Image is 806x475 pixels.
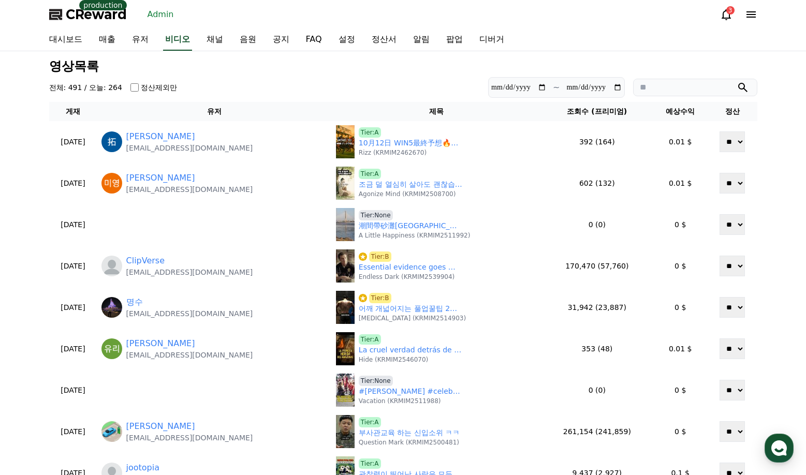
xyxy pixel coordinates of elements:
[359,138,462,149] a: 10月12日 WIN5最終予想🔥データ×展開で高配当を狙え！#WIN5 #競馬予想 #うまあそびチャンネル #京都競馬 #東京競馬 #アイルランドトロフィー#競馬
[720,8,732,21] a: 3
[359,458,381,469] span: Tier:A
[653,287,708,328] td: 0 $
[359,355,428,364] p: Hide (KRMIM2546070)
[541,328,653,369] td: 353 (48)
[41,29,91,51] a: 대시보드
[553,81,560,94] p: ~
[298,29,330,51] a: FAQ
[231,29,265,51] a: 음원
[359,190,456,198] p: Agonize Mind (KRMIM2508700)
[541,162,653,204] td: 602 (132)
[653,411,708,452] td: 0 $
[405,29,438,51] a: 알림
[541,204,653,245] td: 0 (0)
[101,256,122,276] img: profile_blank.webp
[126,462,160,474] a: jootopia
[471,29,512,51] a: 디버거
[438,29,471,51] a: 팝업
[359,220,462,231] a: 潮間帶砂灘[GEOGRAPHIC_DATA]柱倒影
[198,29,231,51] a: 채널
[66,6,127,23] span: CReward
[49,204,97,245] td: [DATE]
[126,143,253,153] p: [EMAIL_ADDRESS][DOMAIN_NAME]
[541,411,653,452] td: 261,154 (241,859)
[359,210,393,220] a: Tier:None
[126,433,253,443] p: [EMAIL_ADDRESS][DOMAIN_NAME]
[369,293,391,303] span: Tier:B
[359,262,462,273] a: Essential evidence goes missing! | #TheRookie
[49,287,97,328] td: [DATE]
[359,397,441,405] p: Vacation (KRMIM2511988)
[163,29,192,51] a: 비디오
[126,296,143,308] a: 명수
[359,273,455,281] p: Endless Dark (KRMIM2539904)
[369,251,391,262] span: Tier:B
[49,102,97,121] th: 게재
[359,127,381,138] span: Tier:A
[49,411,97,452] td: [DATE]
[265,29,298,51] a: 공지
[336,291,355,324] img: 어깨 개넓어지는 풀업꿀팁 2가지
[101,297,122,318] img: http://k.kakaocdn.net/dn/b4uBtL/btsLNw5KgVN/QKZ7aqMfEl2ddIglP1J1kk/img_640x640.jpg
[359,169,381,179] a: Tier:A
[653,102,708,121] th: 예상수익
[541,287,653,328] td: 31,942 (23,887)
[49,162,97,204] td: [DATE]
[126,308,253,319] p: [EMAIL_ADDRESS][DOMAIN_NAME]
[330,29,363,51] a: 설정
[49,369,97,411] td: [DATE]
[101,173,122,194] img: https://lh3.googleusercontent.com/a/ACg8ocIzjwrbjih0ZvBbQv1SM1c0M8EjxrDs212q1wXqJt2qLKWZrg=s96-c
[359,251,391,262] a: Tier:B
[126,267,253,277] p: [EMAIL_ADDRESS][DOMAIN_NAME]
[336,374,355,407] img: #camilla #celebrity #fact #short #queen #Diana #story #royal #kate #family #meghan
[726,6,735,14] div: 3
[541,245,653,287] td: 170,470 (57,760)
[359,386,462,397] a: #[PERSON_NAME] #celebrity #fact #short #queen #[PERSON_NAME] #story #royal #[PERSON_NAME] #family...
[126,172,195,184] a: [PERSON_NAME]
[359,314,466,322] p: [MEDICAL_DATA] (KRMIM2514903)
[336,332,355,365] img: La cruel verdad detrás de la selva amazónica
[708,102,757,121] th: 정산
[141,82,177,93] label: 정산제외만
[359,345,462,355] a: La cruel verdad detrás de la selva amazónica
[653,369,708,411] td: 0 $
[49,328,97,369] td: [DATE]
[541,369,653,411] td: 0 (0)
[49,6,127,23] a: CReward
[101,131,122,152] img: https://lh3.googleusercontent.com/a/ACg8ocIKq2eRnWaZC48Gbj4DwxZ1fdNGenRK1Bh2gEE6jb6lGUGyKw=s96-c
[332,102,541,121] th: 제목
[359,376,393,386] a: Tier:None
[336,167,355,200] img: 조금 덜 열심히 살아도 괜찮습니다#부처님말씀 #명언 #긍정의말 #좋은글 #인생조언 #말씀이웃는다
[359,427,460,438] a: 부사관교육 하는 신입소위 ㅋㅋ
[359,231,471,240] p: A Little Happiness (KRMIM2511992)
[336,415,355,448] img: 부사관교육 하는 신입소위 ㅋㅋ
[541,121,653,162] td: 392 (164)
[359,334,381,345] a: Tier:A
[359,293,391,303] a: Tier:B
[126,184,253,195] p: [EMAIL_ADDRESS][DOMAIN_NAME]
[653,121,708,162] td: 0.01 $
[363,29,405,51] a: 정산서
[97,102,332,121] th: 유저
[49,60,757,73] h3: 영상목록
[126,420,195,433] a: [PERSON_NAME]
[653,204,708,245] td: 0 $
[49,121,97,162] td: [DATE]
[653,162,708,204] td: 0.01 $
[359,438,459,447] p: Question Mark (KRMIM2500481)
[653,328,708,369] td: 0.01 $
[541,102,653,121] th: 조회수 (프리미엄)
[126,255,165,267] a: ClipVerse
[359,417,381,427] a: Tier:A
[143,6,178,23] a: Admin
[124,29,157,51] a: 유저
[126,130,195,143] a: [PERSON_NAME]
[336,208,355,241] img: 潮間帶砂灘上淡江大橋塔柱倒影
[359,179,462,190] a: 조금 덜 열심히 살아도 괜찮습니다#부처님말씀 #명언 #긍정의말 #좋은글 #인생조언 #말씀이웃는다
[49,82,122,93] h4: 전체: 491 / 오늘: 264
[336,125,355,158] img: 10月12日 WIN5最終予想🔥データ×展開で高配当を狙え！#WIN5 #競馬予想 #うまあそびチャンネル #京都競馬 #東京競馬 #アイルランドトロフィー#競馬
